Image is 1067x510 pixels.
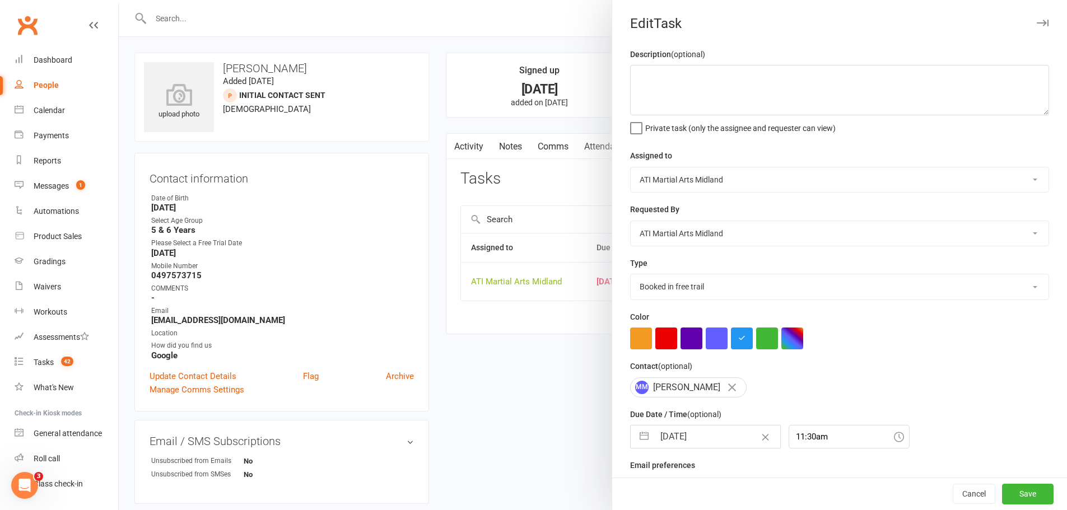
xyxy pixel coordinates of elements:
[630,48,705,60] label: Description
[34,257,66,266] div: Gradings
[34,454,60,463] div: Roll call
[630,149,672,162] label: Assigned to
[13,11,41,39] a: Clubworx
[61,357,73,366] span: 42
[15,73,118,98] a: People
[34,131,69,140] div: Payments
[15,98,118,123] a: Calendar
[756,426,775,447] button: Clear Date
[630,360,692,372] label: Contact
[15,350,118,375] a: Tasks 42
[15,249,118,274] a: Gradings
[15,421,118,446] a: General attendance kiosk mode
[34,156,61,165] div: Reports
[34,81,59,90] div: People
[34,282,61,291] div: Waivers
[630,257,647,269] label: Type
[687,410,721,419] small: (optional)
[645,120,836,133] span: Private task (only the assignee and requester can view)
[15,471,118,497] a: Class kiosk mode
[15,375,118,400] a: What's New
[658,362,692,371] small: (optional)
[34,358,54,367] div: Tasks
[645,476,715,489] span: Send reminder email
[15,325,118,350] a: Assessments
[630,408,721,420] label: Due Date / Time
[15,148,118,174] a: Reports
[34,307,67,316] div: Workouts
[34,472,43,481] span: 3
[953,484,995,504] button: Cancel
[15,48,118,73] a: Dashboard
[34,333,89,341] div: Assessments
[15,123,118,148] a: Payments
[34,181,69,190] div: Messages
[630,311,649,323] label: Color
[34,106,65,115] div: Calendar
[76,180,85,190] span: 1
[34,207,79,216] div: Automations
[15,199,118,224] a: Automations
[630,377,747,397] div: [PERSON_NAME]
[15,300,118,325] a: Workouts
[15,274,118,300] a: Waivers
[630,459,695,471] label: Email preferences
[612,16,1067,31] div: Edit Task
[15,224,118,249] a: Product Sales
[635,381,649,394] span: MM
[34,55,72,64] div: Dashboard
[34,383,74,392] div: What's New
[15,174,118,199] a: Messages 1
[1002,484,1054,504] button: Save
[34,232,82,241] div: Product Sales
[34,429,102,438] div: General attendance
[671,50,705,59] small: (optional)
[15,446,118,471] a: Roll call
[34,479,83,488] div: Class check-in
[11,472,38,499] iframe: Intercom live chat
[630,203,679,216] label: Requested By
